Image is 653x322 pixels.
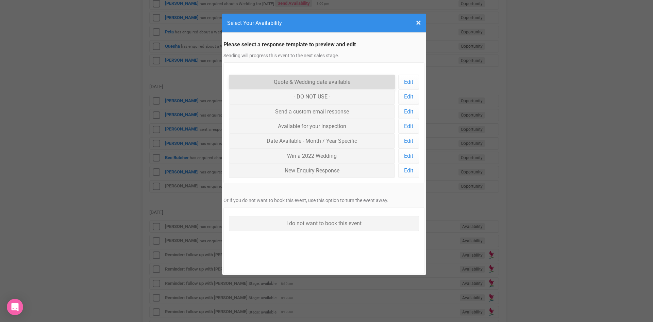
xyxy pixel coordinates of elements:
[223,52,425,59] p: Sending will progress this event to the next sales stage.
[398,89,419,104] a: Edit
[229,119,395,134] a: Available for your inspection
[229,163,395,178] a: New Enquiry Response
[229,75,395,89] a: Quote & Wedding date available
[223,197,425,204] p: Or if you do not want to book this event, use this option to turn the event away.
[229,149,395,163] a: Win a 2022 Wedding
[229,216,419,231] a: I do not want to book this event
[7,299,23,315] div: Open Intercom Messenger
[398,104,419,119] a: Edit
[398,163,419,178] a: Edit
[229,104,395,119] a: Send a custom email response
[398,149,419,163] a: Edit
[223,41,425,49] legend: Please select a response template to preview and edit
[229,134,395,148] a: Date Available - Month / Year Specific
[398,75,419,89] a: Edit
[398,119,419,134] a: Edit
[416,17,421,28] span: ×
[229,89,395,104] a: - DO NOT USE -
[227,19,421,27] h4: Select Your Availability
[398,134,419,148] a: Edit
